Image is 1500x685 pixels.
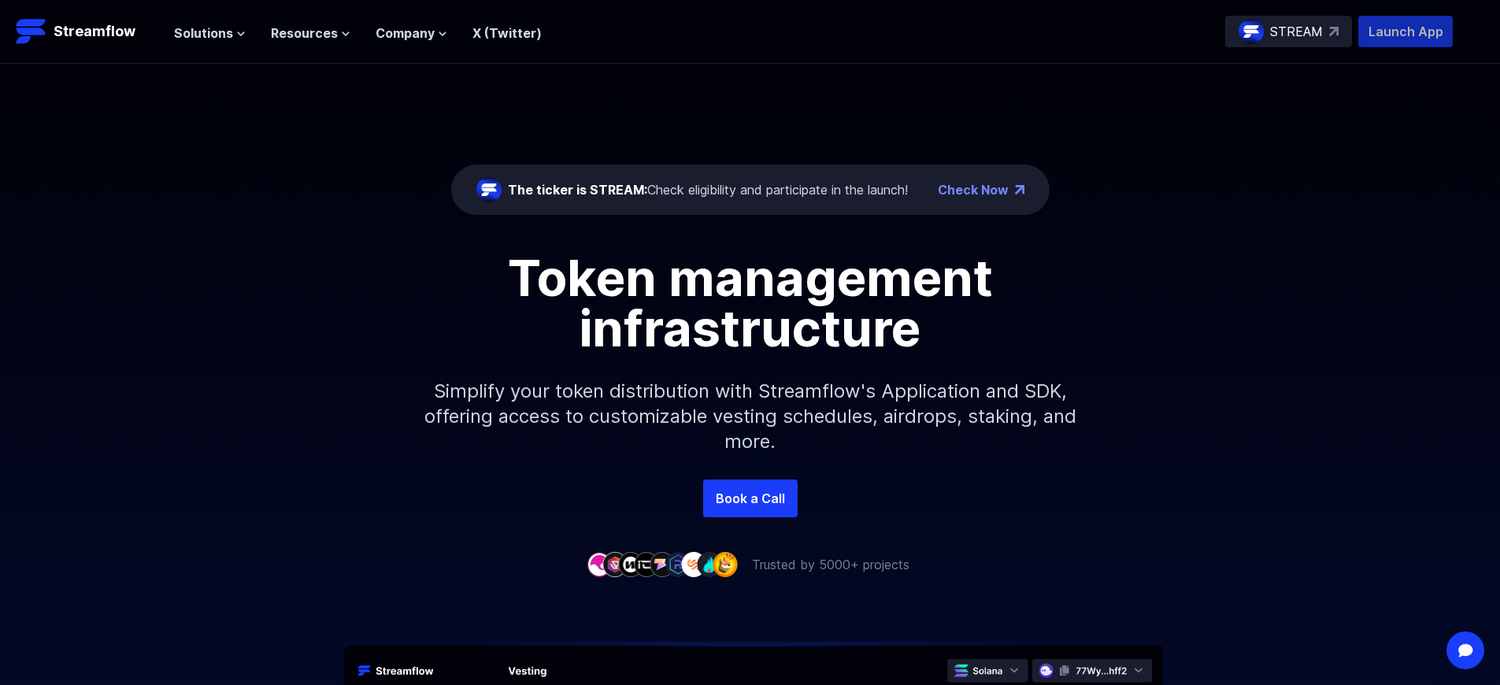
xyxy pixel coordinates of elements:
[376,24,447,43] button: Company
[16,16,47,47] img: Streamflow Logo
[174,24,246,43] button: Solutions
[697,552,722,576] img: company-8
[396,253,1105,354] h1: Token management infrastructure
[271,24,350,43] button: Resources
[752,555,909,574] p: Trusted by 5000+ projects
[665,552,691,576] img: company-6
[271,24,338,43] span: Resources
[602,552,628,576] img: company-2
[618,552,643,576] img: company-3
[412,354,1089,479] p: Simplify your token distribution with Streamflow's Application and SDK, offering access to custom...
[1270,22,1323,41] p: STREAM
[1446,631,1484,669] div: Open Intercom Messenger
[634,552,659,576] img: company-4
[472,25,542,41] a: X (Twitter)
[1015,185,1024,194] img: top-right-arrow.png
[938,180,1009,199] a: Check Now
[174,24,233,43] span: Solutions
[587,552,612,576] img: company-1
[376,24,435,43] span: Company
[681,552,706,576] img: company-7
[508,180,908,199] div: Check eligibility and participate in the launch!
[1239,19,1264,44] img: streamflow-logo-circle.png
[650,552,675,576] img: company-5
[1329,27,1339,36] img: top-right-arrow.svg
[16,16,158,47] a: Streamflow
[54,20,135,43] p: Streamflow
[1225,16,1352,47] a: STREAM
[713,552,738,576] img: company-9
[703,479,798,517] a: Book a Call
[476,177,502,202] img: streamflow-logo-circle.png
[1358,16,1453,47] button: Launch App
[508,182,647,198] span: The ticker is STREAM:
